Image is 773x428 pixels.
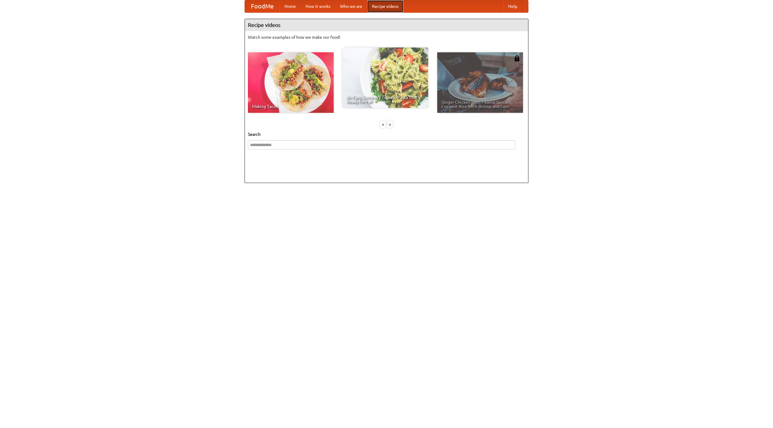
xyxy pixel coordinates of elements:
span: An Easy, Summery Tomato Pasta That's Ready for Fall [347,95,424,104]
a: Recipe videos [367,0,403,12]
a: An Easy, Summery Tomato Pasta That's Ready for Fall [342,47,428,108]
a: Making Tacos [248,52,334,113]
a: Home [280,0,301,12]
div: » [387,121,393,128]
span: Making Tacos [252,104,329,109]
h4: Recipe videos [245,19,528,31]
div: « [380,121,386,128]
a: FoodMe [245,0,280,12]
img: 483408.png [514,55,520,61]
a: How it works [301,0,335,12]
a: Who we are [335,0,367,12]
h5: Search [248,131,525,137]
a: Help [503,0,522,12]
p: Watch some examples of how we make our food! [248,34,525,40]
